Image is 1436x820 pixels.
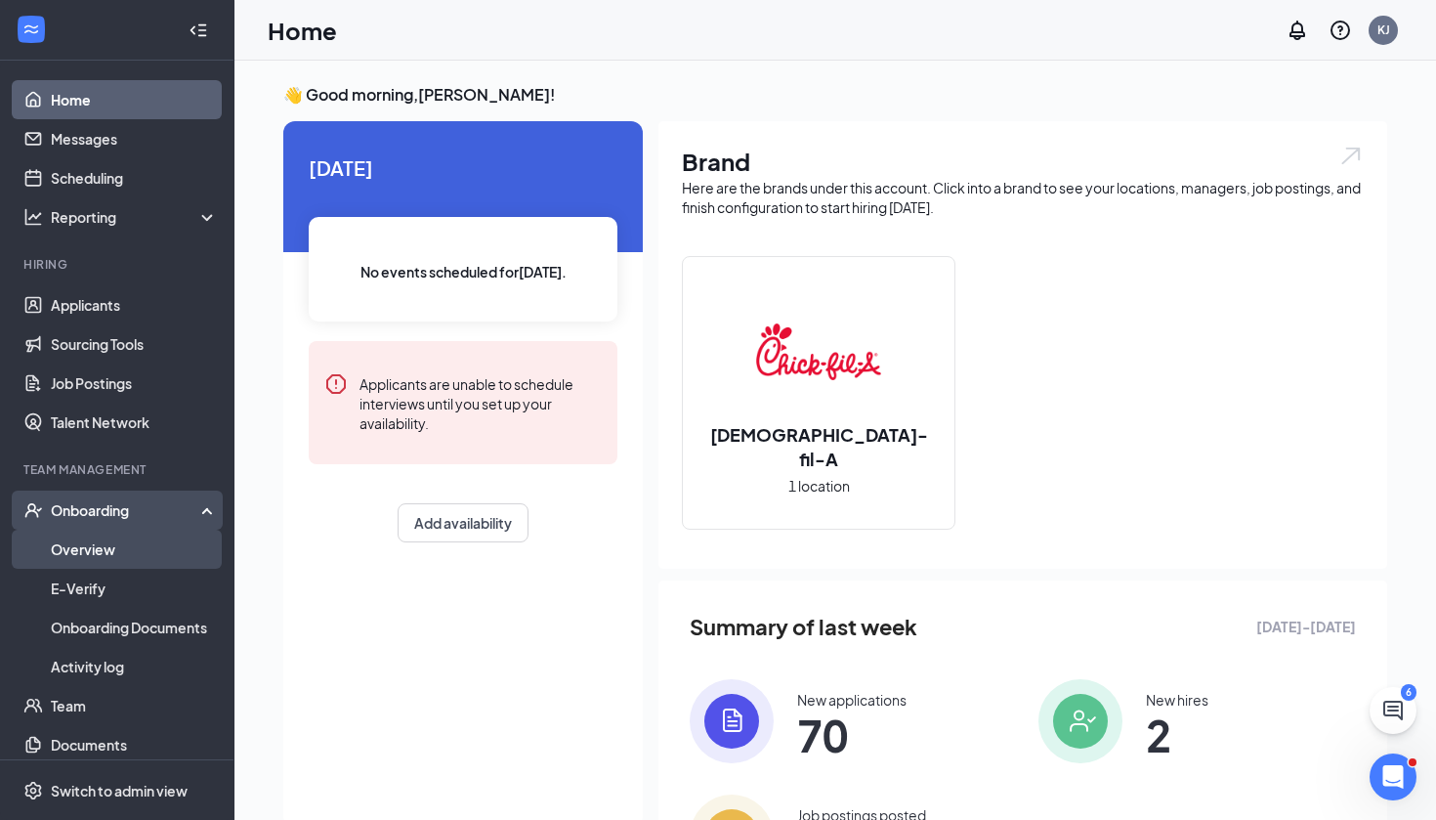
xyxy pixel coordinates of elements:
svg: WorkstreamLogo [21,20,41,39]
span: Summary of last week [690,610,917,644]
span: [DATE] - [DATE] [1256,616,1356,637]
a: Team [51,686,218,725]
div: Switch to admin view [51,781,188,800]
button: ChatActive [1370,687,1416,734]
h3: 👋 Good morning, [PERSON_NAME] ! [283,84,1387,106]
span: [DATE] [309,152,617,183]
div: New applications [797,690,907,710]
a: Overview [51,530,218,569]
iframe: Intercom live chat [1370,754,1416,800]
a: Home [51,80,218,119]
h2: [DEMOGRAPHIC_DATA]-fil-A [683,422,954,471]
span: 70 [797,717,907,753]
div: KJ [1377,22,1390,38]
div: Hiring [23,256,214,273]
svg: Settings [23,781,43,800]
a: Sourcing Tools [51,324,218,364]
a: Activity log [51,647,218,686]
span: 1 location [788,475,850,496]
a: Scheduling [51,158,218,197]
svg: QuestionInfo [1329,19,1352,42]
img: icon [690,679,774,763]
div: Reporting [51,207,219,227]
div: New hires [1146,690,1208,710]
h1: Brand [682,145,1364,178]
div: Here are the brands under this account. Click into a brand to see your locations, managers, job p... [682,178,1364,217]
svg: Notifications [1286,19,1309,42]
span: No events scheduled for [DATE] . [360,261,567,282]
div: Team Management [23,461,214,478]
svg: Collapse [189,21,208,40]
a: E-Verify [51,569,218,608]
a: Onboarding Documents [51,608,218,647]
svg: Analysis [23,207,43,227]
a: Job Postings [51,364,218,403]
a: Applicants [51,285,218,324]
div: Onboarding [51,500,201,520]
a: Messages [51,119,218,158]
img: Chick-fil-A [756,289,881,414]
svg: UserCheck [23,500,43,520]
a: Documents [51,725,218,764]
img: open.6027fd2a22e1237b5b06.svg [1338,145,1364,167]
svg: Error [324,372,348,396]
div: Applicants are unable to schedule interviews until you set up your availability. [359,372,602,433]
a: Talent Network [51,403,218,442]
h1: Home [268,14,337,47]
svg: ChatActive [1381,699,1405,722]
span: 2 [1146,717,1208,753]
button: Add availability [398,503,528,542]
img: icon [1038,679,1122,763]
div: 6 [1401,684,1416,701]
